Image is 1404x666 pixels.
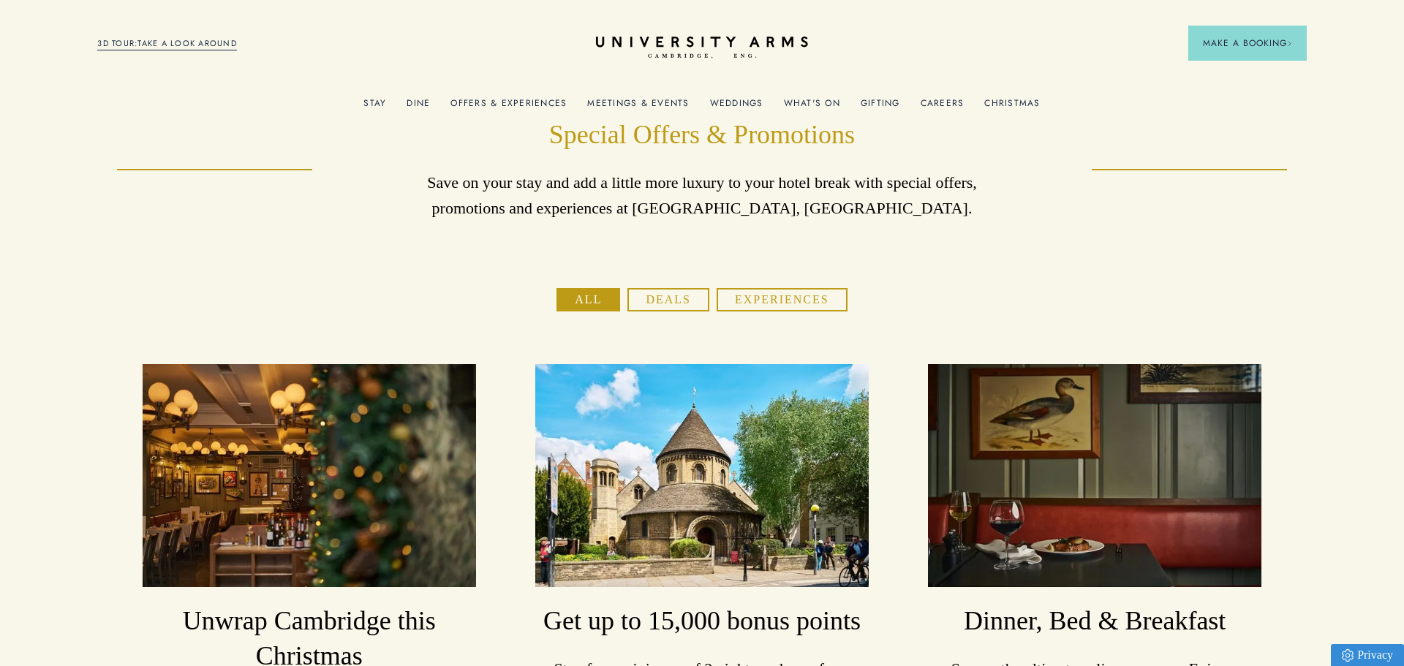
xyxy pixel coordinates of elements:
[627,288,709,311] button: Deals
[535,604,869,639] h3: Get up to 15,000 bonus points
[928,604,1262,639] h3: Dinner, Bed & Breakfast
[1203,37,1292,50] span: Make a Booking
[984,98,1040,117] a: Christmas
[921,98,965,117] a: Careers
[1342,649,1354,662] img: Privacy
[784,98,840,117] a: What's On
[1331,644,1404,666] a: Privacy
[556,288,620,311] button: All
[143,364,477,586] img: image-8c003cf989d0ef1515925c9ae6c58a0350393050-2500x1667-jpg
[409,118,994,153] h1: Special Offers & Promotions
[710,98,763,117] a: Weddings
[535,364,869,586] img: image-a169143ac3192f8fe22129d7686b8569f7c1e8bc-2500x1667-jpg
[409,170,994,221] p: Save on your stay and add a little more luxury to your hotel break with special offers, promotion...
[1287,41,1292,46] img: Arrow icon
[97,37,237,50] a: 3D TOUR:TAKE A LOOK AROUND
[861,98,900,117] a: Gifting
[407,98,430,117] a: Dine
[717,288,848,311] button: Experiences
[1188,26,1307,61] button: Make a BookingArrow icon
[928,364,1262,586] img: image-a84cd6be42fa7fc105742933f10646be5f14c709-3000x2000-jpg
[450,98,567,117] a: Offers & Experiences
[596,37,808,59] a: Home
[587,98,689,117] a: Meetings & Events
[363,98,386,117] a: Stay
